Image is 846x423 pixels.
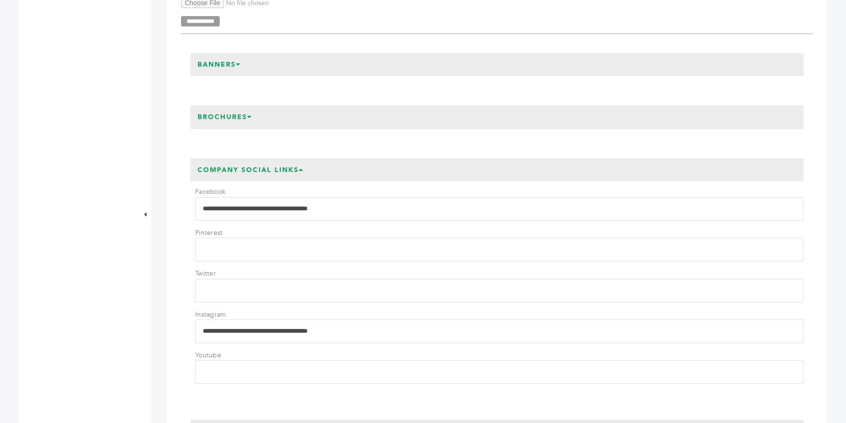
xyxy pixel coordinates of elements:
label: Instagram [195,310,261,319]
label: Facebook [195,187,261,197]
h3: Brochures [190,105,259,129]
h3: Banners [190,53,248,77]
h3: Company Social Links [190,158,311,182]
label: Youtube [195,351,261,360]
label: Twitter [195,269,261,278]
label: Pinterest [195,228,261,238]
